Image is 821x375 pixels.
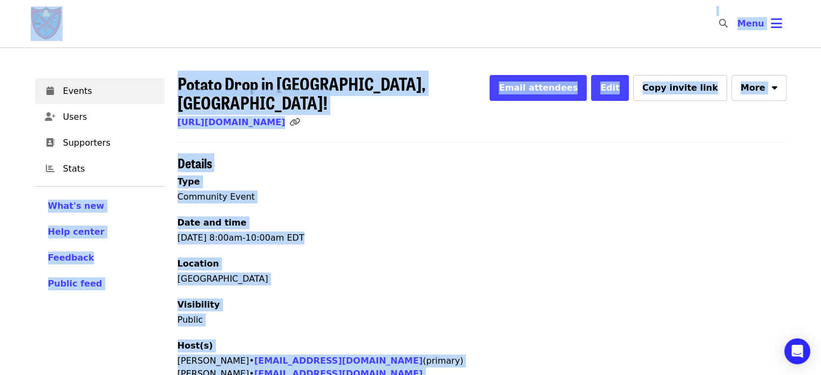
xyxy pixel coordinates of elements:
button: Feedback [48,251,94,264]
span: Events [63,85,156,98]
input: Search [734,11,743,37]
div: Open Intercom Messenger [784,338,810,364]
span: More [741,81,765,94]
i: search icon [719,18,728,29]
span: Public feed [48,278,103,289]
button: Email attendees [490,75,587,101]
a: [URL][DOMAIN_NAME] [178,117,286,127]
div: [GEOGRAPHIC_DATA] [178,272,786,285]
span: Stats [63,162,156,175]
button: Toggle account menu [729,11,791,37]
span: Visibility [178,299,220,310]
span: Community Event [178,192,255,202]
span: Details [178,153,212,172]
span: Potato Drop in [GEOGRAPHIC_DATA], [GEOGRAPHIC_DATA]! [178,71,426,115]
span: Click to copy link! [289,117,307,127]
i: address-book icon [46,138,55,148]
span: Menu [737,18,764,29]
span: Email attendees [499,83,578,93]
i: link icon [289,117,300,127]
a: Events [35,78,165,104]
i: bars icon [771,16,782,31]
span: What's new [48,201,105,211]
a: [EMAIL_ADDRESS][DOMAIN_NAME] [254,356,423,366]
p: Public [178,313,786,326]
a: Stats [35,156,165,182]
span: Help center [48,227,105,237]
span: Date and time [178,217,247,228]
button: Edit [591,75,629,101]
a: Supporters [35,130,165,156]
span: Users [63,111,156,124]
img: Society of St. Andrew - Home [31,6,63,41]
button: Copy invite link [633,75,727,101]
a: Users [35,104,165,130]
span: Location [178,258,219,269]
span: Edit [600,83,620,93]
i: sort-down icon [772,81,777,91]
span: Host(s) [178,340,213,351]
i: calendar icon [46,86,54,96]
a: Public feed [48,277,152,290]
a: What's new [48,200,152,213]
i: chart-bar icon [46,163,55,174]
span: Supporters [63,137,156,149]
i: user-plus icon [45,112,56,122]
a: Help center [48,226,152,238]
button: More [731,75,786,101]
span: Type [178,176,200,187]
span: Copy invite link [642,83,718,93]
